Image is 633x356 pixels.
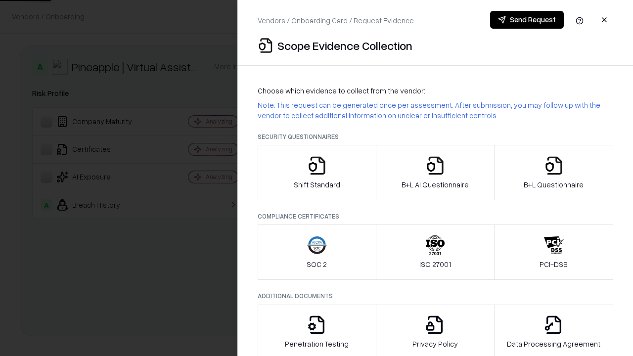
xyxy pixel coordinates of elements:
p: Choose which evidence to collect from the vendor: [258,86,613,96]
p: Penetration Testing [285,339,349,349]
button: ISO 27001 [376,224,495,280]
button: B+L AI Questionnaire [376,145,495,200]
p: PCI-DSS [540,259,568,269]
p: Vendors / Onboarding Card / Request Evidence [258,15,414,26]
button: B+L Questionnaire [494,145,613,200]
button: PCI-DSS [494,224,613,280]
p: SOC 2 [307,259,327,269]
p: Compliance Certificates [258,212,613,221]
p: B+L Questionnaire [524,179,584,190]
p: Privacy Policy [412,339,458,349]
p: Note: This request can be generated once per assessment. After submission, you may follow up with... [258,100,613,121]
p: Additional Documents [258,292,613,300]
button: SOC 2 [258,224,376,280]
p: Shift Standard [294,179,340,190]
p: Data Processing Agreement [507,339,600,349]
p: ISO 27001 [419,259,451,269]
button: Shift Standard [258,145,376,200]
p: Security Questionnaires [258,133,613,141]
p: B+L AI Questionnaire [402,179,469,190]
p: Scope Evidence Collection [277,38,412,53]
button: Send Request [490,11,564,29]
